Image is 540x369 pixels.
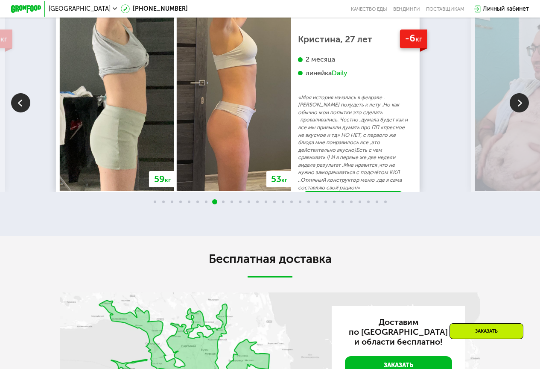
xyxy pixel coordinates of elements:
h2: Бесплатная доставка [60,251,480,266]
div: 59 [149,171,175,187]
div: Кристина, 27 лет [298,35,408,43]
div: -6 [400,30,428,48]
a: Вендинги [393,6,420,12]
span: кг [415,35,422,43]
span: кг [165,177,171,184]
span: кг [0,35,7,43]
div: поставщикам [426,6,464,12]
h3: Доставим по [GEOGRAPHIC_DATA] и области бесплатно! [345,318,452,347]
a: Качество еды [351,6,387,12]
div: Личный кабинет [483,4,529,13]
span: [GEOGRAPHIC_DATA] [49,6,111,12]
div: линейка [298,69,408,77]
div: Daily [332,69,347,77]
img: Slide left [11,93,30,112]
a: Хочу так же [304,191,402,208]
a: [PHONE_NUMBER] [121,4,188,13]
p: «Моя история началась в феврале .[PERSON_NAME] похудеть к лету .Но как обычно мои попытки это сде... [298,94,408,192]
span: кг [281,177,287,184]
img: Slide right [510,93,529,112]
div: 53 [266,171,292,187]
div: 2 месяца [298,55,408,64]
div: Заказать [450,323,523,339]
